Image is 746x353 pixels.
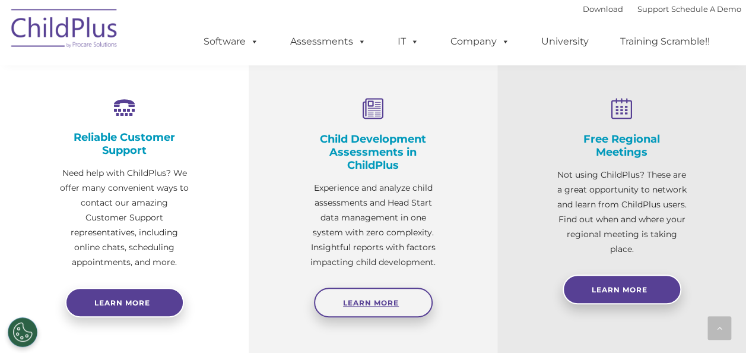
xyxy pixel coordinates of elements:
button: Cookies Settings [8,317,37,347]
h4: Free Regional Meetings [557,133,687,159]
span: Phone number [165,127,215,136]
a: IT [386,30,431,53]
img: ChildPlus by Procare Solutions [5,1,124,60]
h4: Reliable Customer Support [59,131,189,157]
span: Learn More [592,285,647,294]
a: Learn more [65,288,184,317]
a: Company [439,30,522,53]
span: Learn more [94,298,150,307]
a: Training Scramble!! [608,30,722,53]
a: Download [583,4,623,14]
a: Assessments [278,30,378,53]
p: Not using ChildPlus? These are a great opportunity to network and learn from ChildPlus users. Fin... [557,168,687,257]
a: Learn More [314,288,433,317]
p: Experience and analyze child assessments and Head Start data management in one system with zero c... [308,181,438,270]
a: Schedule A Demo [671,4,741,14]
font: | [583,4,741,14]
a: Support [637,4,669,14]
p: Need help with ChildPlus? We offer many convenient ways to contact our amazing Customer Support r... [59,166,189,270]
span: Learn More [343,298,399,307]
a: Learn More [563,275,681,304]
span: Last name [165,78,201,87]
h4: Child Development Assessments in ChildPlus [308,133,438,172]
a: University [529,30,601,53]
a: Software [192,30,271,53]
